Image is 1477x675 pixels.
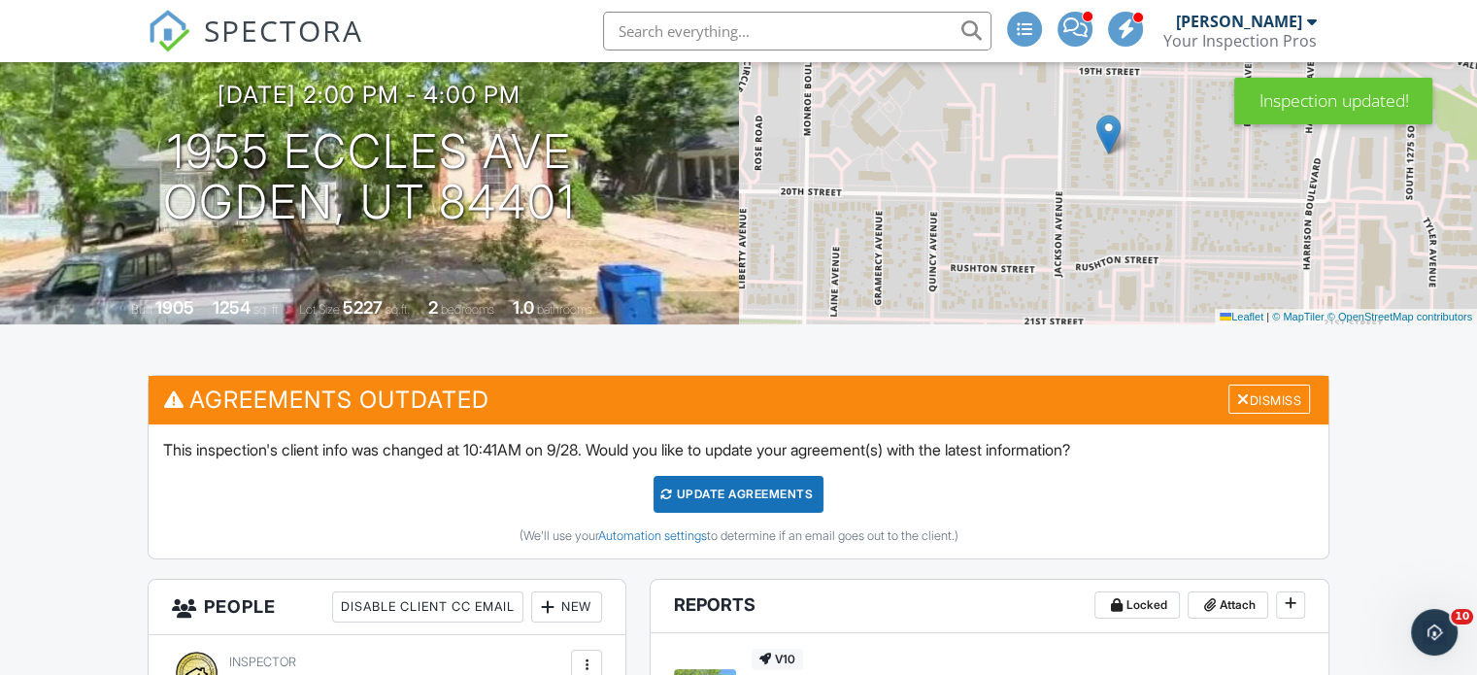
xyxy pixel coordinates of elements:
span: bathrooms [537,302,592,317]
h1: 1955 Eccles Ave Ogden, UT 84401 [163,126,576,229]
span: Lot Size [299,302,340,317]
a: SPECTORA [148,26,363,67]
div: 1.0 [513,297,534,318]
span: Inspector [229,655,296,669]
span: 10 [1451,609,1473,624]
div: (We'll use your to determine if an email goes out to the client.) [163,528,1314,544]
span: | [1266,311,1269,322]
span: Built [131,302,152,317]
img: Marker [1096,115,1121,154]
div: 5227 [343,297,383,318]
a: Leaflet [1220,311,1263,322]
div: Your Inspection Pros [1163,31,1317,51]
span: sq.ft. [386,302,410,317]
img: The Best Home Inspection Software - Spectora [148,10,190,52]
a: Automation settings [597,528,706,543]
span: sq. ft. [253,302,281,317]
span: SPECTORA [204,10,363,51]
a: © OpenStreetMap contributors [1327,311,1472,322]
span: bedrooms [441,302,494,317]
div: This inspection's client info was changed at 10:41AM on 9/28. Would you like to update your agree... [149,424,1328,558]
div: 1254 [213,297,251,318]
h3: Agreements Outdated [149,376,1328,423]
div: Dismiss [1228,385,1310,415]
div: [PERSON_NAME] [1176,12,1302,31]
iframe: Intercom live chat [1411,609,1458,656]
h3: People [149,580,625,635]
div: New [531,591,602,623]
div: Update Agreements [654,476,823,513]
h3: [DATE] 2:00 pm - 4:00 pm [218,82,520,108]
div: Disable Client CC Email [332,591,523,623]
a: © MapTiler [1272,311,1325,322]
div: Inspection updated! [1234,78,1432,124]
input: Search everything... [603,12,991,51]
div: 2 [428,297,438,318]
div: 1905 [155,297,194,318]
